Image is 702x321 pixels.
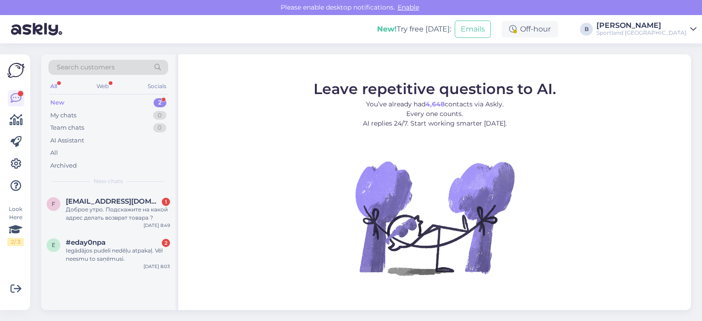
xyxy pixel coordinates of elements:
div: [PERSON_NAME] [596,22,686,29]
div: Try free [DATE]: [377,24,451,35]
div: 2 [162,239,170,247]
span: Search customers [57,63,115,72]
div: Archived [50,161,77,170]
button: Emails [455,21,491,38]
div: Web [95,80,111,92]
span: f [52,200,55,207]
div: [DATE] 8:49 [144,222,170,229]
div: 0 [153,123,166,132]
div: B [580,23,593,36]
div: Off-hour [502,21,558,37]
div: 0 [153,111,166,120]
span: e [52,242,55,248]
div: Iegādājos pudeli nedēļu atpakaļ. Vēl neesmu to saņēmusi. [66,247,170,263]
div: My chats [50,111,76,120]
div: New [50,98,64,107]
div: Sportland [GEOGRAPHIC_DATA] [596,29,686,37]
div: Look Here [7,205,24,246]
span: Enable [395,3,422,11]
div: AI Assistant [50,136,84,145]
div: 2 / 3 [7,238,24,246]
p: You’ve already had contacts via Askly. Every one counts. AI replies 24/7. Start working smarter [... [314,100,556,128]
span: fedorovskaaanna59@gmail.com [66,197,161,205]
img: No Chat active [352,136,517,300]
span: Leave repetitive questions to AI. [314,80,556,98]
b: 4,648 [425,100,445,108]
div: Team chats [50,123,84,132]
b: New! [377,25,397,33]
div: [DATE] 8:03 [144,263,170,270]
div: 2 [154,98,166,107]
img: Askly Logo [7,62,25,79]
div: All [48,80,59,92]
a: [PERSON_NAME]Sportland [GEOGRAPHIC_DATA] [596,22,697,37]
div: 1 [162,198,170,206]
div: Socials [146,80,168,92]
span: New chats [94,177,123,185]
span: #eday0npa [66,238,106,247]
div: Доброе утро. Подскажите на какой адрес делать возврат товара ? [66,205,170,222]
div: All [50,148,58,158]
